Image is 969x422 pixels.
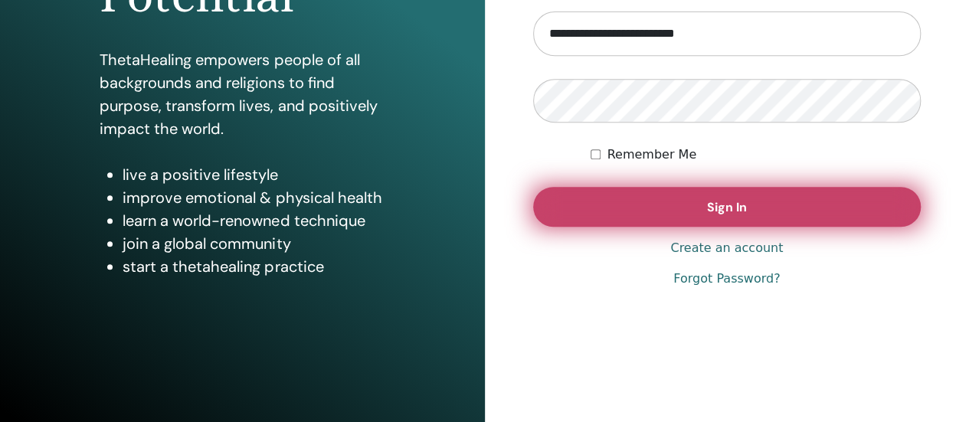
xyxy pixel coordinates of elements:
div: Keep me authenticated indefinitely or until I manually logout [591,146,921,164]
li: learn a world-renowned technique [123,209,385,232]
li: start a thetahealing practice [123,255,385,278]
li: join a global community [123,232,385,255]
li: improve emotional & physical health [123,186,385,209]
a: Forgot Password? [673,270,780,288]
button: Sign In [533,187,922,227]
a: Create an account [670,239,783,257]
li: live a positive lifestyle [123,163,385,186]
label: Remember Me [607,146,696,164]
p: ThetaHealing empowers people of all backgrounds and religions to find purpose, transform lives, a... [100,48,385,140]
span: Sign In [707,199,747,215]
